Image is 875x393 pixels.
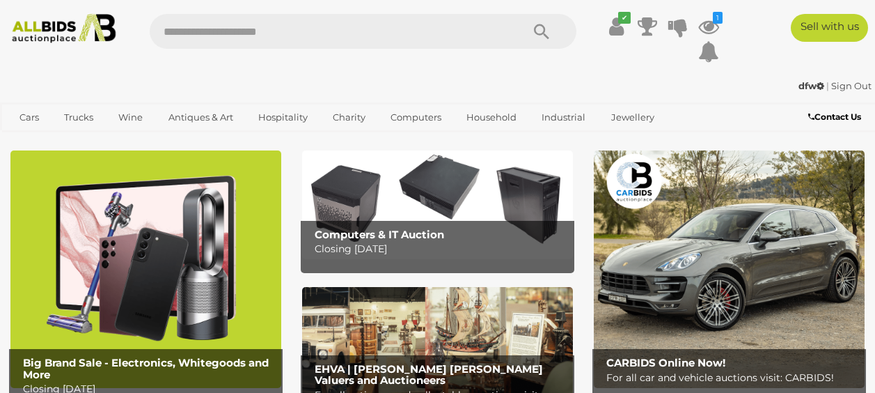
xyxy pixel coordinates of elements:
[798,80,826,91] a: dfw
[594,151,865,388] a: CARBIDS Online Now! CARBIDS Online Now! For all car and vehicle auctions visit: CARBIDS!
[606,369,860,387] p: For all car and vehicle auctions visit: CARBIDS!
[798,80,824,91] strong: dfw
[10,129,55,152] a: Office
[606,14,627,39] a: ✔
[533,106,594,129] a: Industrial
[249,106,317,129] a: Hospitality
[315,228,444,241] b: Computers & IT Auction
[116,129,232,152] a: [GEOGRAPHIC_DATA]
[594,151,865,388] img: CARBIDS Online Now!
[324,106,375,129] a: Charity
[10,151,281,388] img: Big Brand Sale - Electronics, Whitegoods and More
[457,106,526,129] a: Household
[10,151,281,388] a: Big Brand Sale - Electronics, Whitegoods and More Big Brand Sale - Electronics, Whitegoods and Mo...
[10,106,48,129] a: Cars
[831,80,872,91] a: Sign Out
[159,106,242,129] a: Antiques & Art
[826,80,829,91] span: |
[302,151,573,259] img: Computers & IT Auction
[109,106,152,129] a: Wine
[507,14,576,49] button: Search
[606,356,725,369] b: CARBIDS Online Now!
[302,151,573,259] a: Computers & IT Auction Computers & IT Auction Closing [DATE]
[381,106,450,129] a: Computers
[808,109,865,125] a: Contact Us
[602,106,663,129] a: Jewellery
[791,14,868,42] a: Sell with us
[808,111,861,122] b: Contact Us
[62,129,109,152] a: Sports
[713,12,723,24] i: 1
[698,14,719,39] a: 1
[6,14,122,43] img: Allbids.com.au
[315,362,543,387] b: EHVA | [PERSON_NAME] [PERSON_NAME] Valuers and Auctioneers
[55,106,102,129] a: Trucks
[315,240,568,258] p: Closing [DATE]
[618,12,631,24] i: ✔
[23,356,269,381] b: Big Brand Sale - Electronics, Whitegoods and More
